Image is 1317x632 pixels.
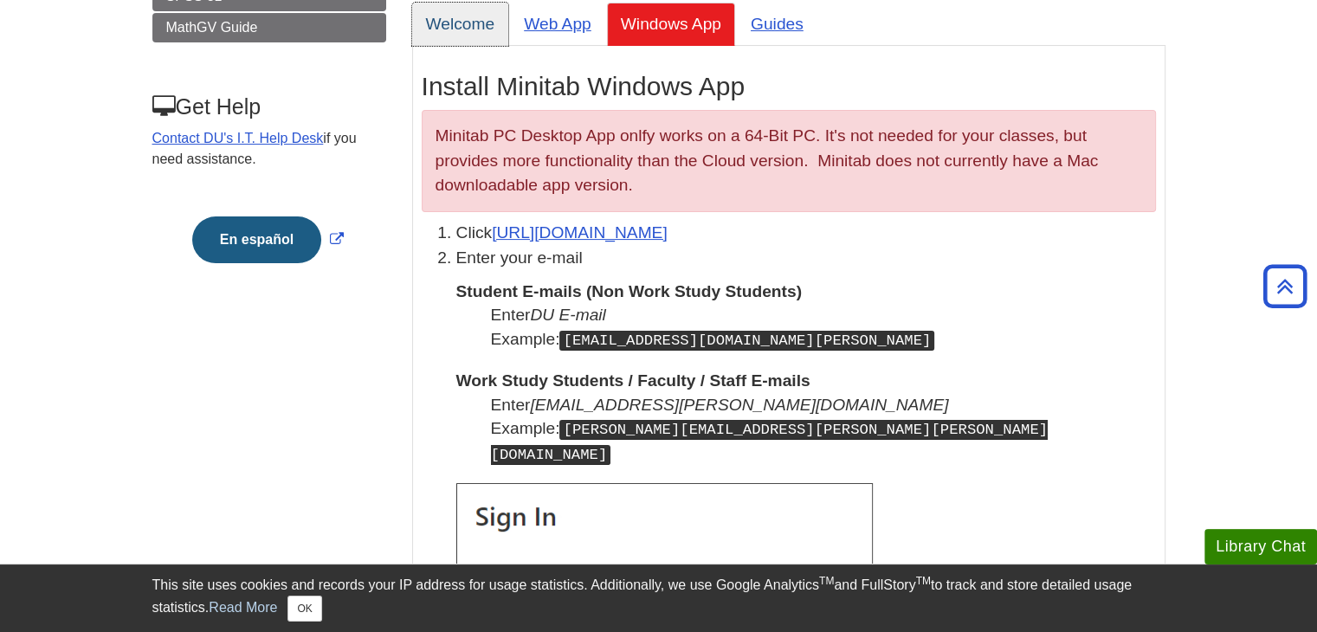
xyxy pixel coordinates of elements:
[422,72,1156,101] h2: Install Minitab Windows App
[188,232,348,247] a: Link opens in new window
[152,131,324,145] a: Contact DU's I.T. Help Desk
[530,396,948,414] i: [EMAIL_ADDRESS][PERSON_NAME][DOMAIN_NAME]
[1204,529,1317,564] button: Library Chat
[152,94,384,119] h3: Get Help
[287,596,321,622] button: Close
[192,216,321,263] button: En español
[152,13,386,42] a: MathGV Guide
[916,575,931,587] sup: TM
[607,3,735,45] a: Windows App
[530,306,605,324] i: DU E-mail
[491,420,1048,465] kbd: [PERSON_NAME][EMAIL_ADDRESS][PERSON_NAME][PERSON_NAME][DOMAIN_NAME]
[152,128,384,170] p: if you need assistance.
[456,246,1156,271] p: Enter your e-mail
[422,110,1156,212] div: Minitab PC Desktop App onlfy works on a 64-Bit PC. It's not needed for your classes, but provides...
[819,575,834,587] sup: TM
[510,3,605,45] a: Web App
[559,331,934,351] kbd: [EMAIL_ADDRESS][DOMAIN_NAME][PERSON_NAME]
[456,280,1156,303] dt: Student E-mails (Non Work Study Students)
[166,20,258,35] span: MathGV Guide
[737,3,817,45] a: Guides
[209,600,277,615] a: Read More
[456,369,1156,392] dt: Work Study Students / Faculty / Staff E-mails
[412,3,509,45] a: Welcome
[491,393,1156,467] dd: Enter Example:
[456,221,1156,246] li: Click
[1257,274,1313,298] a: Back to Top
[152,575,1165,622] div: This site uses cookies and records your IP address for usage statistics. Additionally, we use Goo...
[491,303,1156,351] dd: Enter Example:
[492,223,668,242] a: [URL][DOMAIN_NAME]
